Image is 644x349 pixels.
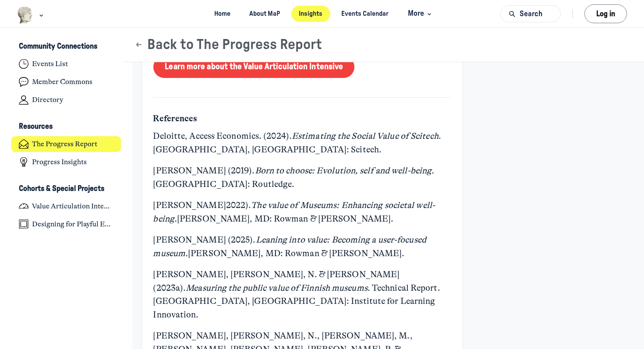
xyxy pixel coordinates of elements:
[32,140,97,148] h4: The Progress Report
[32,95,63,104] h4: Directory
[123,28,644,62] header: Page Header
[11,92,121,108] a: Directory
[32,220,113,229] h4: Designing for Playful Engagement
[334,6,396,22] a: Events Calendar
[255,166,435,176] em: Born to choose: Evolution, self and well-being.
[19,42,97,51] h3: Community Connections
[153,164,451,191] p: [PERSON_NAME] (2019). [GEOGRAPHIC_DATA]: Routledge.
[153,233,451,261] p: [PERSON_NAME] (2025). [PERSON_NAME], MD: Rowman & [PERSON_NAME].
[500,5,561,22] button: Search
[11,181,121,196] button: Cohorts & Special ProjectsCollapse space
[11,120,121,134] button: ResourcesCollapse space
[19,184,104,194] h3: Cohorts & Special Projects
[32,78,92,86] h4: Member Commons
[11,198,121,214] a: Value Articulation Intensive (Cultural Leadership Lab)
[292,131,439,141] em: Estimating the Social Value of Scitech
[186,283,368,293] em: Measuring the public value of Finnish museums
[19,122,53,131] h3: Resources
[153,235,428,258] em: Leaning into value: Becoming a user-focused museum.
[584,4,627,23] button: Log in
[11,74,121,90] a: Member Commons
[11,136,121,152] a: The Progress Report
[32,158,87,166] h4: Progress Insights
[291,6,330,22] a: Insights
[11,216,121,232] a: Designing for Playful Engagement
[32,202,113,211] h4: Value Articulation Intensive (Cultural Leadership Lab)
[400,6,437,22] button: More
[17,6,46,25] button: Museums as Progress logo
[153,56,354,78] a: Learn more about the Value Articulation Intensive
[153,113,197,123] strong: References
[32,60,68,68] h4: Events List
[242,6,288,22] a: About MaP
[134,36,322,53] button: Back to The Progress Report
[153,268,451,322] p: [PERSON_NAME], [PERSON_NAME], N. & [PERSON_NAME] (2023a). . Technical Report. [GEOGRAPHIC_DATA], ...
[11,56,121,72] a: Events List
[153,130,451,157] p: Deloitte, Access Economics. (2024). . [GEOGRAPHIC_DATA], [GEOGRAPHIC_DATA]: Scitech.
[153,199,451,226] p: [PERSON_NAME]2022). [PERSON_NAME], MD: Rowman & [PERSON_NAME].
[408,8,434,20] span: More
[11,39,121,54] button: Community ConnectionsCollapse space
[153,200,435,224] em: The value of Museums: Enhancing societal well-being.
[11,154,121,170] a: Progress Insights
[207,6,238,22] a: Home
[17,7,33,24] img: Museums as Progress logo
